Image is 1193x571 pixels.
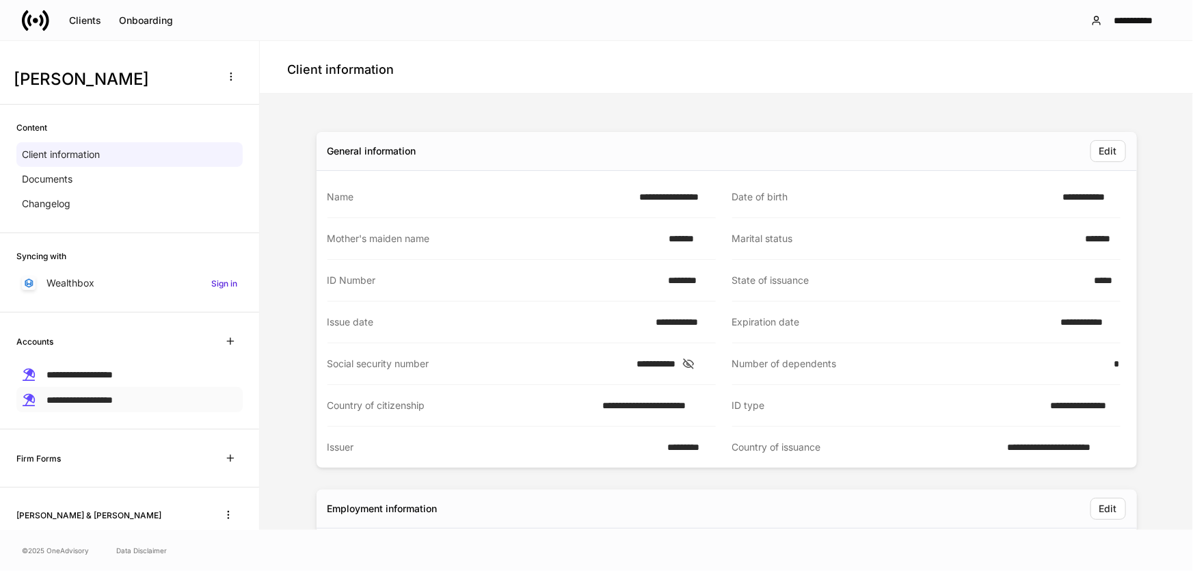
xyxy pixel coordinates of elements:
div: Marital status [732,232,1077,245]
div: Onboarding [119,16,173,25]
p: Client information [22,148,100,161]
a: Changelog [16,191,243,216]
div: Expiration date [732,315,1053,329]
a: Client information [16,142,243,167]
div: Edit [1099,146,1117,156]
div: Number of dependents [732,357,1106,371]
a: Data Disclaimer [116,545,167,556]
div: Country of citizenship [327,399,595,412]
div: Country of issuance [732,440,1000,454]
div: ID Number [327,274,660,287]
div: Date of birth [732,190,1054,204]
div: ID type [732,399,1043,412]
a: WealthboxSign in [16,271,243,295]
h6: Sign in [211,277,237,290]
div: Employment information [327,502,438,516]
h6: [PERSON_NAME] & [PERSON_NAME] [16,509,161,522]
div: Name [327,190,631,204]
a: Documents [16,167,243,191]
h6: Accounts [16,335,53,348]
div: Edit [1099,504,1117,514]
h6: Firm Forms [16,452,61,465]
button: Edit [1090,140,1126,162]
div: Social security number [327,357,629,371]
h3: [PERSON_NAME] [14,68,211,90]
div: Issue date [327,315,648,329]
button: Clients [60,10,110,31]
h6: Syncing with [16,250,66,263]
div: Issuer [327,440,659,454]
button: Onboarding [110,10,182,31]
p: Changelog [22,197,70,211]
div: Clients [69,16,101,25]
span: © 2025 OneAdvisory [22,545,89,556]
p: Documents [22,172,72,186]
h4: Client information [287,62,394,78]
div: State of issuance [732,274,1086,287]
div: General information [327,144,416,158]
h6: Content [16,121,47,134]
div: Mother's maiden name [327,232,661,245]
p: Wealthbox [46,276,94,290]
button: Edit [1090,498,1126,520]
